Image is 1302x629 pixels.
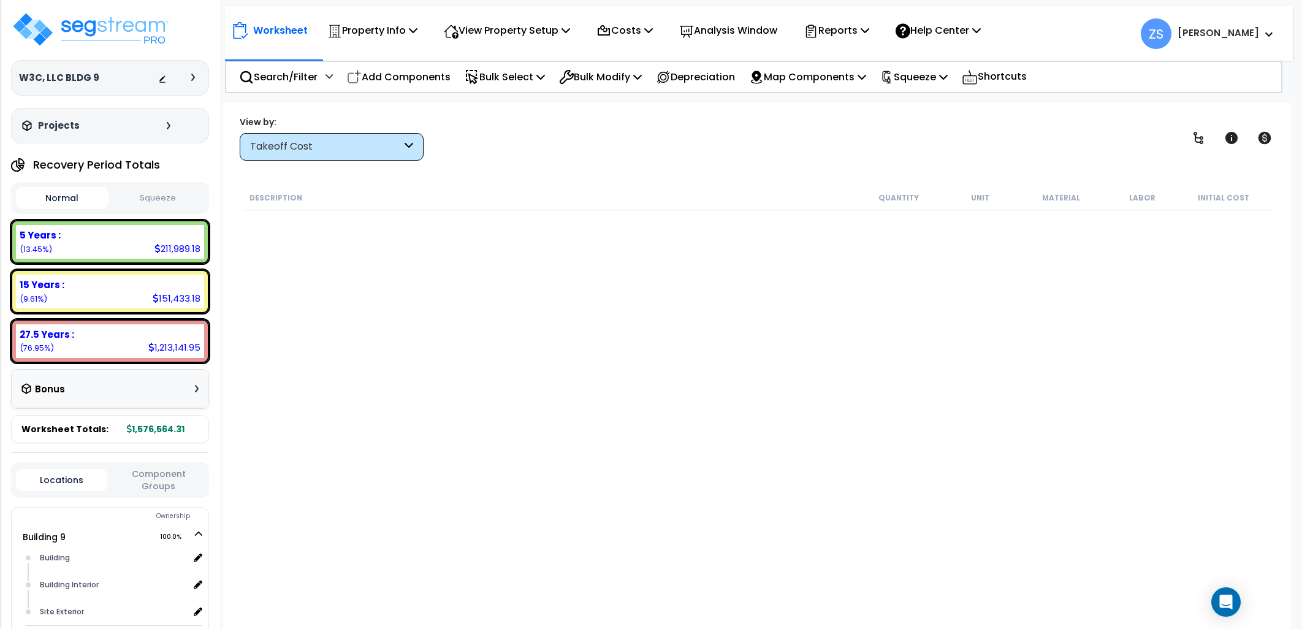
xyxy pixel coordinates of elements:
button: Component Groups [113,467,204,493]
p: Analysis Window [679,22,777,39]
div: Open Intercom Messenger [1211,587,1241,617]
b: 27.5 Years : [20,328,74,341]
p: Squeeze [880,69,948,85]
p: View Property Setup [444,22,570,39]
p: Reports [804,22,869,39]
div: Takeoff Cost [250,140,402,154]
div: Building Interior [37,578,189,592]
p: Worksheet [253,22,308,39]
h3: Projects [38,120,80,132]
small: (13.45%) [20,244,52,254]
div: Depreciation [649,63,742,91]
div: Site Exterior [37,604,189,619]
button: Squeeze [112,188,204,209]
div: Shortcuts [955,62,1034,92]
b: 1,576,564.31 [127,423,185,435]
p: Property Info [327,22,417,39]
p: Bulk Modify [559,69,642,85]
p: Depreciation [656,69,735,85]
small: Unit [971,193,989,203]
img: logo_pro_r.png [11,11,170,48]
div: Building [37,551,189,565]
small: Initial Cost [1198,193,1249,203]
div: 1,213,141.95 [148,341,200,354]
b: 15 Years : [20,278,64,291]
button: Locations [16,469,107,491]
p: Search/Filter [239,69,318,85]
small: (76.95%) [20,343,54,353]
div: Ownership [36,509,208,524]
div: 211,989.18 [154,242,200,255]
small: Quantity [878,193,919,203]
p: Bulk Select [465,69,545,85]
small: Material [1042,193,1080,203]
b: [PERSON_NAME] [1178,26,1259,39]
div: 151,433.18 [153,292,200,305]
p: Shortcuts [962,68,1027,86]
span: Worksheet Totals: [21,423,108,435]
b: 5 Years : [20,229,61,242]
button: Normal [16,187,108,209]
small: Description [249,193,302,203]
p: Help Center [896,22,981,39]
div: View by: [240,116,424,128]
p: Costs [596,22,653,39]
h4: Recovery Period Totals [33,159,160,171]
small: (9.61%) [20,294,47,304]
small: Labor [1129,193,1155,203]
h3: Bonus [35,384,65,395]
a: Building 9 100.0% [23,531,66,543]
p: Add Components [347,69,451,85]
h3: W3C, LLC BLDG 9 [19,72,99,84]
span: ZS [1141,18,1171,49]
div: Add Components [340,63,457,91]
p: Map Components [749,69,866,85]
span: 100.0% [160,530,192,544]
